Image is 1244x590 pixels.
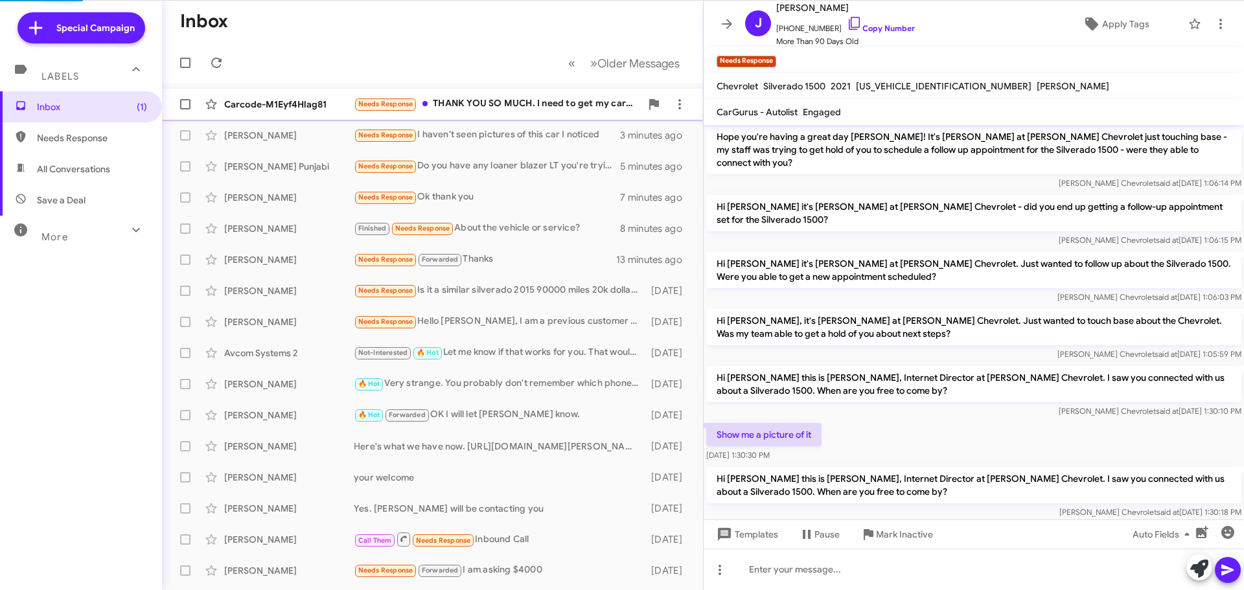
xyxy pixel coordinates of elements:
span: » [590,55,597,71]
span: Needs Response [37,131,147,144]
span: said at [1155,292,1177,302]
span: Needs Response [358,193,413,201]
span: said at [1156,406,1179,416]
div: Very strange. You probably don't remember which phone number that was that you called? [354,376,645,391]
div: [PERSON_NAME] [224,378,354,391]
span: Needs Response [395,224,450,233]
div: Yes. [PERSON_NAME] will be contacting you [354,502,645,515]
span: [PERSON_NAME] [1037,80,1109,92]
span: Chevrolet [717,80,758,92]
span: (1) [137,100,147,113]
span: 2021 [831,80,851,92]
div: Carcode-M1Eyf4Hlag81 [224,98,354,111]
span: Apply Tags [1102,12,1149,36]
span: More Than 90 Days Old [776,35,915,48]
div: [DATE] [645,502,693,515]
span: « [568,55,575,71]
span: J [755,13,762,34]
div: [PERSON_NAME] [224,409,354,422]
button: Pause [789,523,850,546]
p: Hope you're having a great day [PERSON_NAME]! It's [PERSON_NAME] at [PERSON_NAME] Chevrolet just ... [706,125,1241,174]
p: Hi [PERSON_NAME] it's [PERSON_NAME] at [PERSON_NAME] Chevrolet - did you end up getting a follow-... [706,195,1241,231]
span: Forwarded [419,254,461,266]
div: [PERSON_NAME] [224,253,354,266]
p: Hi [PERSON_NAME] this is [PERSON_NAME], Internet Director at [PERSON_NAME] Chevrolet. I saw you c... [706,467,1241,503]
span: Engaged [803,106,841,118]
span: Mark Inactive [876,523,933,546]
span: More [41,231,68,243]
span: [DATE] 1:30:30 PM [706,450,770,460]
div: Ok thank you [354,190,620,205]
p: Hi [PERSON_NAME] this is [PERSON_NAME], Internet Director at [PERSON_NAME] Chevrolet. I saw you c... [706,366,1241,402]
div: [PERSON_NAME] [224,222,354,235]
div: [DATE] [645,409,693,422]
div: [PERSON_NAME] [224,315,354,328]
span: Call Them [358,536,392,545]
button: Apply Tags [1049,12,1182,36]
div: [DATE] [645,284,693,297]
span: Templates [714,523,778,546]
div: Avcom Systems 2 [224,346,354,359]
div: OK I will let [PERSON_NAME] know. [354,407,645,422]
span: said at [1156,178,1179,188]
div: [PERSON_NAME] [224,129,354,142]
span: [PERSON_NAME] Chevrolet [DATE] 1:30:10 PM [1059,406,1241,416]
div: 8 minutes ago [620,222,693,235]
span: [PERSON_NAME] Chevrolet [DATE] 1:06:03 PM [1057,292,1241,302]
span: Needs Response [358,566,413,574]
span: said at [1155,349,1177,359]
div: THANK YOU SO MUCH. I need to get my car fixed [354,96,641,111]
div: Inbound Call [354,531,645,547]
span: Needs Response [358,162,413,170]
div: [DATE] [645,533,693,546]
div: Thanks [354,252,616,267]
p: Hi [PERSON_NAME], it's [PERSON_NAME] at [PERSON_NAME] Chevrolet. Just wanted to touch base about ... [706,309,1241,345]
span: Pause [814,523,840,546]
span: said at [1156,235,1179,245]
div: Hello [PERSON_NAME], I am a previous customer of you guys w a z06 purchase, just wanted to check ... [354,314,645,329]
div: [DATE] [645,564,693,577]
span: Needs Response [358,131,413,139]
nav: Page navigation example [561,50,687,76]
div: [PERSON_NAME] [224,533,354,546]
div: [DATE] [645,440,693,453]
span: CarGurus - Autolist [717,106,798,118]
span: 🔥 Hot [358,380,380,388]
button: Previous [560,50,583,76]
span: Finished [358,224,387,233]
div: [DATE] [645,315,693,328]
div: Here's what we have now. [URL][DOMAIN_NAME][PERSON_NAME] [354,440,645,453]
span: 🔥 Hot [358,411,380,419]
div: [PERSON_NAME] [224,191,354,204]
span: Inbox [37,100,147,113]
span: Needs Response [358,317,413,326]
div: I haven't seen pictures of this car I noticed [354,128,620,142]
div: [PERSON_NAME] [224,471,354,484]
div: Let me know if that works for you. That would be our Best OTD 25K [354,345,645,360]
div: [DATE] [645,346,693,359]
div: 13 minutes ago [616,253,693,266]
span: [US_VEHICLE_IDENTIFICATION_NUMBER] [856,80,1031,92]
div: 7 minutes ago [620,191,693,204]
div: 3 minutes ago [620,129,693,142]
div: Is it a similar silverado 2015 90000 miles 20k dollars [354,283,645,298]
div: [PERSON_NAME] [224,440,354,453]
div: 5 minutes ago [620,160,693,173]
span: Older Messages [597,56,680,71]
div: [PERSON_NAME] [224,284,354,297]
small: Needs Response [717,56,776,67]
span: Save a Deal [37,194,86,207]
p: Show me a picture of it [706,423,822,446]
button: Next [582,50,687,76]
span: [PERSON_NAME] Chevrolet [DATE] 1:30:18 PM [1059,507,1241,517]
div: [DATE] [645,378,693,391]
span: Auto Fields [1133,523,1195,546]
span: Needs Response [358,100,413,108]
span: Not-Interested [358,348,408,357]
button: Auto Fields [1122,523,1205,546]
button: Mark Inactive [850,523,943,546]
span: [PERSON_NAME] Chevrolet [DATE] 1:05:59 PM [1057,349,1241,359]
div: About the vehicle or service? [354,221,620,236]
div: I am asking $4000 [354,563,645,578]
span: [PHONE_NUMBER] [776,16,915,35]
